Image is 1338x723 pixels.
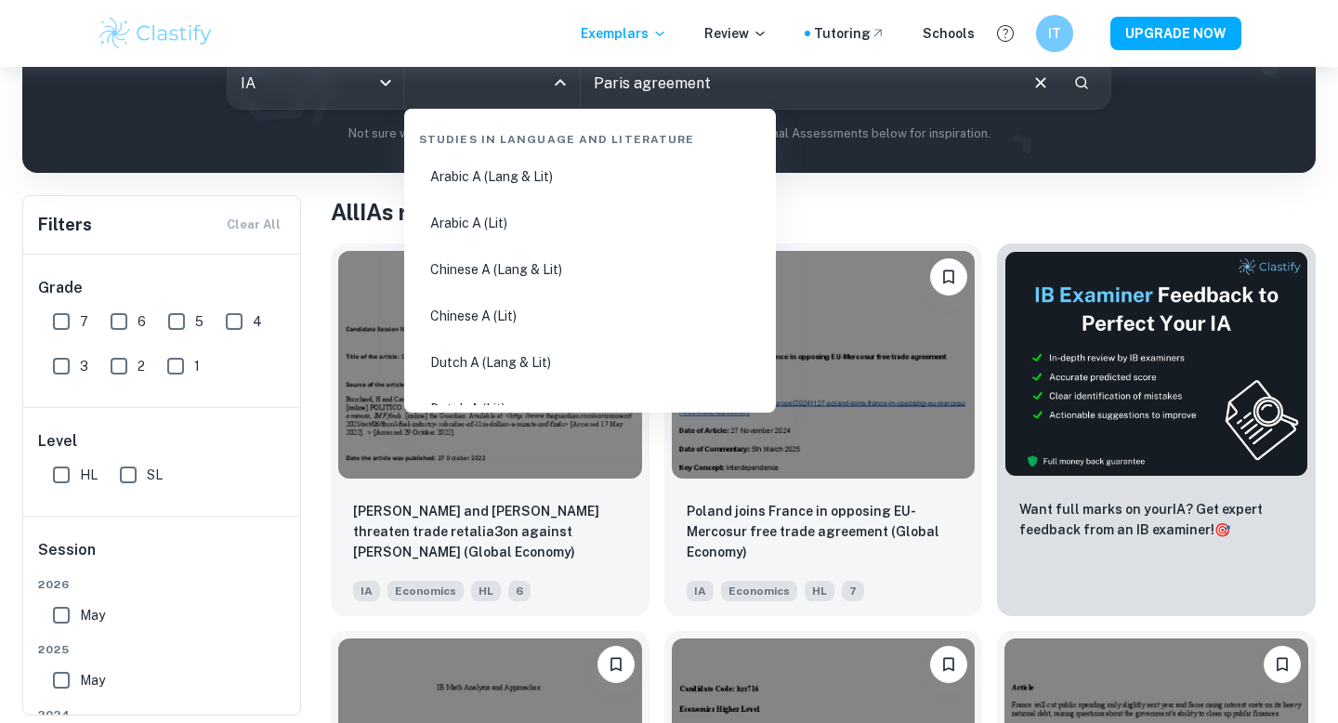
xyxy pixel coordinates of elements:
[672,251,976,479] img: Economics IA example thumbnail: Poland joins France in opposing EU-Merco
[387,581,464,601] span: Economics
[1066,67,1097,99] button: Search
[38,706,287,723] span: 2024
[253,311,262,332] span: 4
[37,125,1301,143] p: Not sure what to search for? You can always look through our example Internal Assessments below f...
[412,155,768,198] li: Arabic A (Lang & Lit)
[138,311,146,332] span: 6
[412,116,768,155] div: Studies in Language and Literature
[353,581,380,601] span: IA
[38,539,287,576] h6: Session
[581,57,1016,109] input: E.g. player arrangements, enthalpy of combustion, analysis of a big city...
[923,23,975,44] a: Schools
[80,356,88,376] span: 3
[664,243,983,616] a: BookmarkPoland joins France in opposing EU-Mercosur free trade agreement (Global Economy)IAEconom...
[704,23,767,44] p: Review
[508,581,531,601] span: 6
[1023,65,1058,100] button: Clear
[331,243,649,616] a: BookmarkScholz and Macron threaten trade retalia3on against Biden (Global Economy)IAEconomicsHL6
[38,212,92,238] h6: Filters
[1044,23,1066,44] h6: IT
[338,251,642,479] img: Economics IA example thumbnail: Scholz and Macron threaten trade retalia
[814,23,885,44] a: Tutoring
[687,501,961,562] p: Poland joins France in opposing EU-Mercosur free trade agreement (Global Economy)
[38,641,287,658] span: 2025
[412,295,768,337] li: Chinese A (Lit)
[138,356,145,376] span: 2
[80,605,105,625] span: May
[194,356,200,376] span: 1
[581,23,667,44] p: Exemplars
[412,202,768,244] li: Arabic A (Lit)
[721,581,797,601] span: Economics
[38,576,287,593] span: 2026
[38,277,287,299] h6: Grade
[547,70,573,96] button: Close
[597,646,635,683] button: Bookmark
[471,581,501,601] span: HL
[80,670,105,690] span: May
[842,581,864,601] span: 7
[38,430,287,453] h6: Level
[1019,499,1293,540] p: Want full marks on your IA ? Get expert feedback from an IB examiner!
[930,646,967,683] button: Bookmark
[1214,522,1230,537] span: 🎯
[805,581,834,601] span: HL
[412,248,768,291] li: Chinese A (Lang & Lit)
[990,18,1021,49] button: Help and Feedback
[97,15,215,52] img: Clastify logo
[147,465,163,485] span: SL
[80,465,98,485] span: HL
[1264,646,1301,683] button: Bookmark
[331,195,1316,229] h1: All IAs related to:
[412,341,768,384] li: Dutch A (Lang & Lit)
[1110,17,1241,50] button: UPGRADE NOW
[80,311,88,332] span: 7
[997,243,1316,616] a: ThumbnailWant full marks on yourIA? Get expert feedback from an IB examiner!
[228,57,403,109] div: IA
[353,501,627,562] p: Scholz and Macron threaten trade retalia3on against Biden (Global Economy)
[687,581,714,601] span: IA
[195,311,203,332] span: 5
[1004,251,1308,477] img: Thumbnail
[412,388,768,430] li: Dutch A (Lit)
[1036,15,1073,52] button: IT
[930,258,967,296] button: Bookmark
